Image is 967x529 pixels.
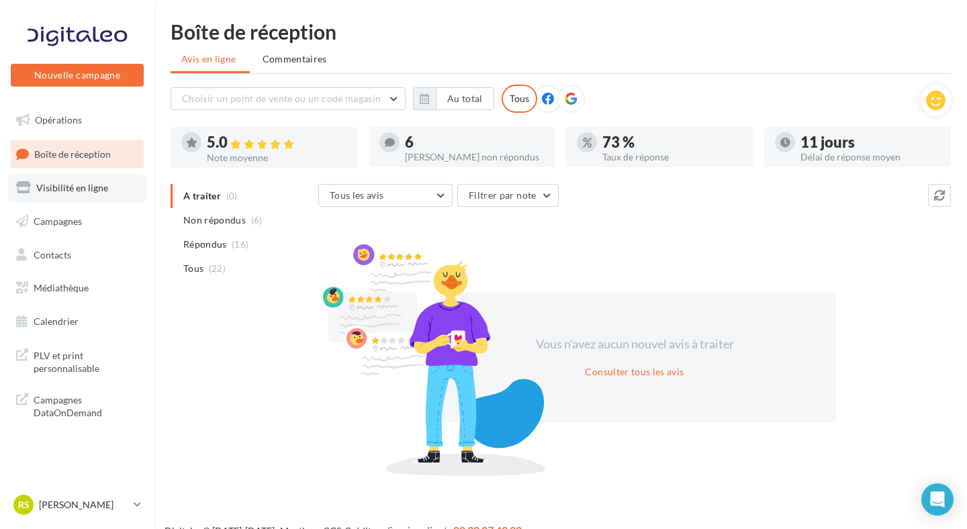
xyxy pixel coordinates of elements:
[34,282,89,293] span: Médiathèque
[800,135,941,150] div: 11 jours
[8,207,146,236] a: Campagnes
[209,263,226,274] span: (22)
[457,184,559,207] button: Filtrer par note
[921,483,954,516] div: Open Intercom Messenger
[18,498,30,512] span: RS
[183,238,227,251] span: Répondus
[405,152,545,162] div: [PERSON_NAME] non répondus
[36,182,108,193] span: Visibilité en ligne
[251,215,263,226] span: (6)
[171,21,951,42] div: Boîte de réception
[8,274,146,302] a: Médiathèque
[39,498,128,512] p: [PERSON_NAME]
[413,87,494,110] button: Au total
[8,341,146,381] a: PLV et print personnalisable
[207,135,347,150] div: 5.0
[34,148,111,159] span: Boîte de réception
[8,106,146,134] a: Opérations
[207,153,347,162] div: Note moyenne
[602,152,743,162] div: Taux de réponse
[8,140,146,169] a: Boîte de réception
[34,346,138,375] span: PLV et print personnalisable
[11,64,144,87] button: Nouvelle campagne
[436,87,494,110] button: Au total
[8,307,146,336] a: Calendrier
[318,184,453,207] button: Tous les avis
[34,248,71,260] span: Contacts
[519,336,750,353] div: Vous n'avez aucun nouvel avis à traiter
[602,135,743,150] div: 73 %
[183,262,203,275] span: Tous
[171,87,406,110] button: Choisir un point de vente ou un code magasin
[8,385,146,425] a: Campagnes DataOnDemand
[34,316,79,327] span: Calendrier
[8,174,146,202] a: Visibilité en ligne
[35,114,82,126] span: Opérations
[800,152,941,162] div: Délai de réponse moyen
[232,239,248,250] span: (16)
[11,492,144,518] a: RS [PERSON_NAME]
[182,93,381,104] span: Choisir un point de vente ou un code magasin
[34,215,82,227] span: Campagnes
[263,52,327,66] span: Commentaires
[8,241,146,269] a: Contacts
[183,213,246,227] span: Non répondus
[405,135,545,150] div: 6
[502,85,537,113] div: Tous
[330,189,384,201] span: Tous les avis
[34,391,138,420] span: Campagnes DataOnDemand
[580,364,689,380] button: Consulter tous les avis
